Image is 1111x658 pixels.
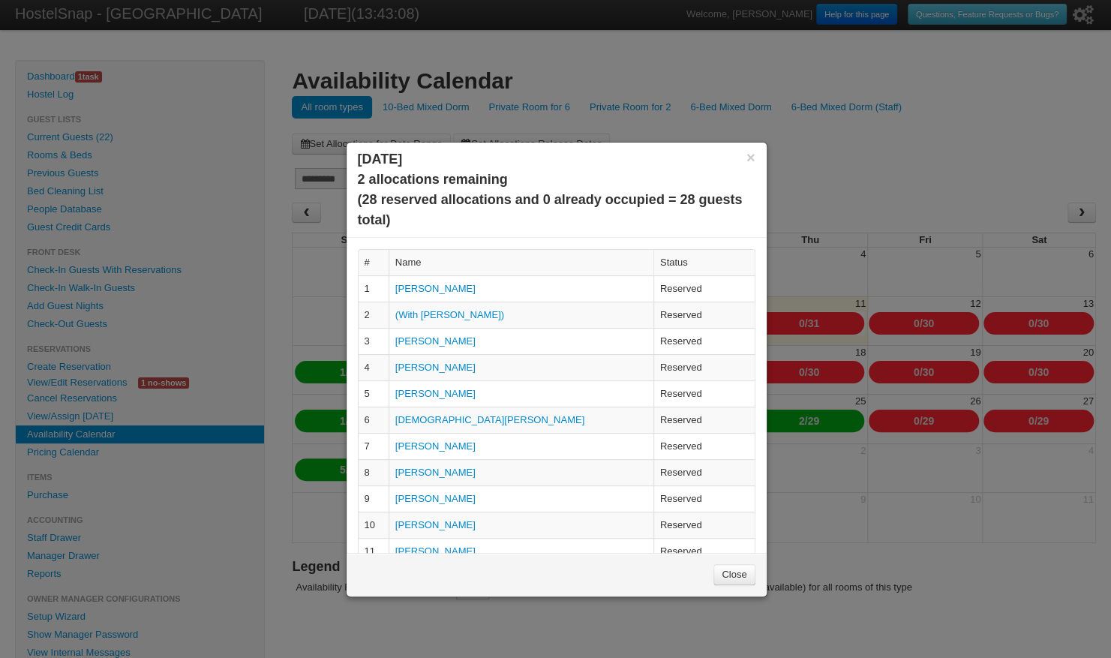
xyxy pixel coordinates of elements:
td: Status [653,250,755,275]
td: 9 [358,485,389,512]
td: 1 [358,275,389,302]
td: Reserved [653,380,755,407]
td: # [358,250,389,275]
td: 8 [358,459,389,485]
td: Reserved [653,433,755,459]
td: Reserved [653,302,755,328]
a: [PERSON_NAME] [395,493,476,504]
td: Name [389,250,653,275]
td: Reserved [653,485,755,512]
td: Reserved [653,354,755,380]
td: Reserved [653,512,755,538]
a: [PERSON_NAME] [395,335,476,347]
a: [PERSON_NAME] [395,440,476,452]
td: Reserved [653,407,755,433]
a: [PERSON_NAME] [395,283,476,294]
a: (With [PERSON_NAME]) [395,309,504,320]
td: 2 [358,302,389,328]
td: Reserved [653,459,755,485]
td: 4 [358,354,389,380]
a: [PERSON_NAME] [395,467,476,478]
button: × [746,151,755,164]
a: [DEMOGRAPHIC_DATA][PERSON_NAME] [395,414,584,425]
td: 10 [358,512,389,538]
td: 6 [358,407,389,433]
a: [PERSON_NAME] [395,362,476,373]
a: Close [713,564,755,585]
a: [PERSON_NAME] [395,519,476,530]
a: [PERSON_NAME] [395,545,476,557]
td: Reserved [653,275,755,302]
td: Reserved [653,328,755,354]
a: [PERSON_NAME] [395,388,476,399]
h3: [DATE] 2 allocations remaining (28 reserved allocations and 0 already occupied = 28 guests total) [358,149,755,230]
td: 11 [358,538,389,564]
td: 3 [358,328,389,354]
td: 5 [358,380,389,407]
td: 7 [358,433,389,459]
td: Reserved [653,538,755,564]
